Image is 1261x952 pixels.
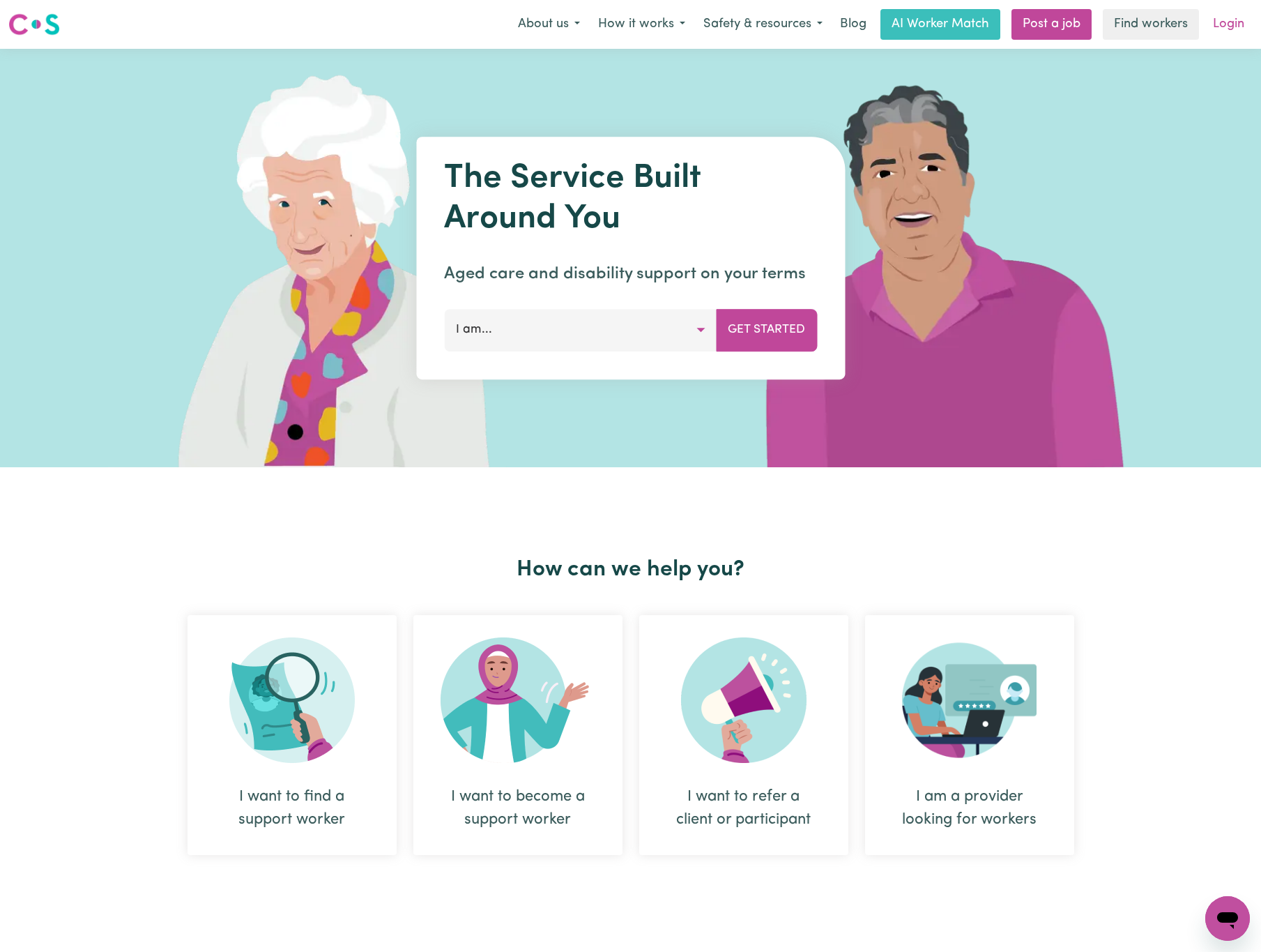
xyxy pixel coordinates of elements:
p: Aged care and disability support on your terms [444,262,817,287]
a: Post a job [1011,9,1092,40]
a: AI Worker Match [880,9,1000,40]
a: Login [1205,9,1253,40]
button: Safety & resources [694,10,832,39]
div: I am a provider looking for workers [899,785,1041,831]
h1: The Service Built Around You [444,159,817,239]
div: I am a provider looking for workers [865,615,1074,855]
h2: How can we help you? [179,557,1083,583]
div: I want to refer a client or participant [673,785,815,831]
div: I want to become a support worker [447,785,589,831]
a: Careseekers logo [8,8,60,40]
img: Refer [681,637,807,763]
img: Become Worker [441,637,595,763]
img: Careseekers logo [8,12,60,37]
iframe: Button to launch messaging window [1205,896,1250,941]
div: I want to find a support worker [188,615,397,855]
button: Get Started [716,309,817,351]
button: About us [509,10,589,39]
div: I want to refer a client or participant [639,615,848,855]
button: How it works [589,10,694,39]
img: Search [229,637,355,763]
div: I want to find a support worker [221,785,363,831]
img: Provider [902,637,1037,763]
div: I want to become a support worker [413,615,622,855]
a: Blog [832,9,875,40]
button: I am... [444,309,717,351]
a: Find workers [1103,9,1199,40]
